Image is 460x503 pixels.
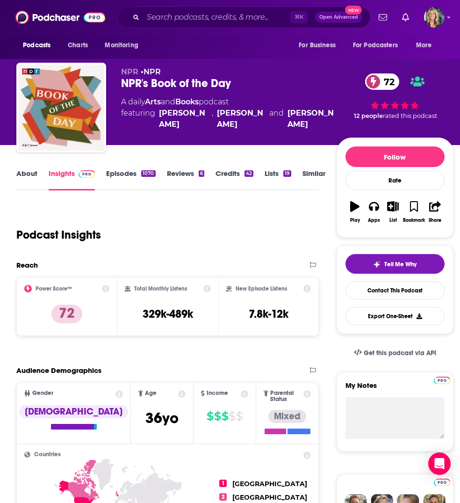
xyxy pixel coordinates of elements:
[16,169,37,190] a: About
[219,480,227,487] span: 1
[232,480,307,488] span: [GEOGRAPHIC_DATA]
[141,170,155,177] div: 1070
[16,261,38,270] h2: Reach
[434,477,450,486] a: Pro website
[34,452,61,458] span: Countries
[416,39,432,52] span: More
[424,7,445,28] span: Logged in as lisa.beech
[428,452,451,475] div: Open Intercom Messenger
[36,285,72,292] h2: Power Score™
[32,390,53,396] span: Gender
[383,195,402,229] button: List
[216,169,253,190] a: Credits42
[429,218,441,223] div: Share
[283,170,291,177] div: 19
[207,390,228,396] span: Income
[434,479,450,486] img: Podchaser Pro
[345,254,445,274] button: tell me why sparkleTell Me Why
[143,307,193,321] h3: 329k-489k
[121,96,336,130] div: A daily podcast
[347,36,411,54] button: open menu
[337,67,453,125] div: 72 12 peoplerated this podcast
[121,67,138,76] span: NPR
[105,39,138,52] span: Monitoring
[249,307,288,321] h3: 7.8k-12k
[141,67,161,76] span: •
[434,377,450,384] img: Podchaser Pro
[292,36,347,54] button: open menu
[350,218,360,223] div: Play
[384,261,417,268] span: Tell Me Why
[398,9,413,25] a: Show notifications dropdown
[402,195,425,229] button: Bookmark
[232,493,307,502] span: [GEOGRAPHIC_DATA]
[19,405,128,418] div: [DEMOGRAPHIC_DATA]
[345,307,445,325] button: Export One-Sheet
[354,112,383,119] span: 12 people
[424,7,445,28] button: Show profile menu
[345,381,445,397] label: My Notes
[287,108,336,130] a: Scott Simon
[302,169,325,190] a: Similar
[299,39,336,52] span: For Business
[236,409,243,424] span: $
[364,195,383,229] button: Apps
[49,169,95,190] a: InsightsPodchaser Pro
[134,285,187,292] h2: Total Monthly Listens
[62,36,93,54] a: Charts
[68,39,88,52] span: Charts
[268,410,306,423] div: Mixed
[353,39,398,52] span: For Podcasters
[345,195,365,229] button: Play
[217,108,266,130] div: [PERSON_NAME]
[373,261,381,268] img: tell me why sparkle
[383,112,437,119] span: rated this podcast
[424,7,445,28] img: User Profile
[315,12,362,23] button: Open AdvancedNew
[434,375,450,384] a: Pro website
[345,171,445,190] div: Rate
[374,73,399,90] span: 72
[161,97,175,106] span: and
[345,6,362,15] span: New
[290,11,308,23] span: ⌘ K
[229,409,235,424] span: $
[23,39,50,52] span: Podcasts
[364,349,436,357] span: Get this podcast via API
[144,67,161,76] a: NPR
[15,8,105,26] img: Podchaser - Follow, Share and Rate Podcasts
[375,9,391,25] a: Show notifications dropdown
[175,97,199,106] a: Books
[207,409,213,424] span: $
[106,169,155,190] a: Episodes1070
[145,390,157,396] span: Age
[319,15,358,20] span: Open Advanced
[51,305,82,323] p: 72
[121,108,336,130] span: featuring
[159,108,208,130] a: Andrew Limbong
[368,218,380,223] div: Apps
[117,7,370,28] div: Search podcasts, credits, & more...
[346,342,444,364] a: Get this podcast via API
[222,409,228,424] span: $
[236,285,287,292] h2: New Episode Listens
[143,10,290,25] input: Search podcasts, credits, & more...
[16,228,101,242] h1: Podcast Insights
[145,409,179,427] span: 36 yo
[16,36,63,54] button: open menu
[345,281,445,299] a: Contact This Podcast
[403,218,425,223] div: Bookmark
[365,73,399,90] a: 72
[345,146,445,167] button: Follow
[16,366,101,375] h2: Audience Demographics
[98,36,150,54] button: open menu
[244,170,253,177] div: 42
[270,390,302,402] span: Parental Status
[212,108,213,130] span: ,
[18,65,104,151] img: NPR's Book of the Day
[410,36,444,54] button: open menu
[269,108,284,130] span: and
[219,493,227,501] span: 2
[265,169,291,190] a: Lists19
